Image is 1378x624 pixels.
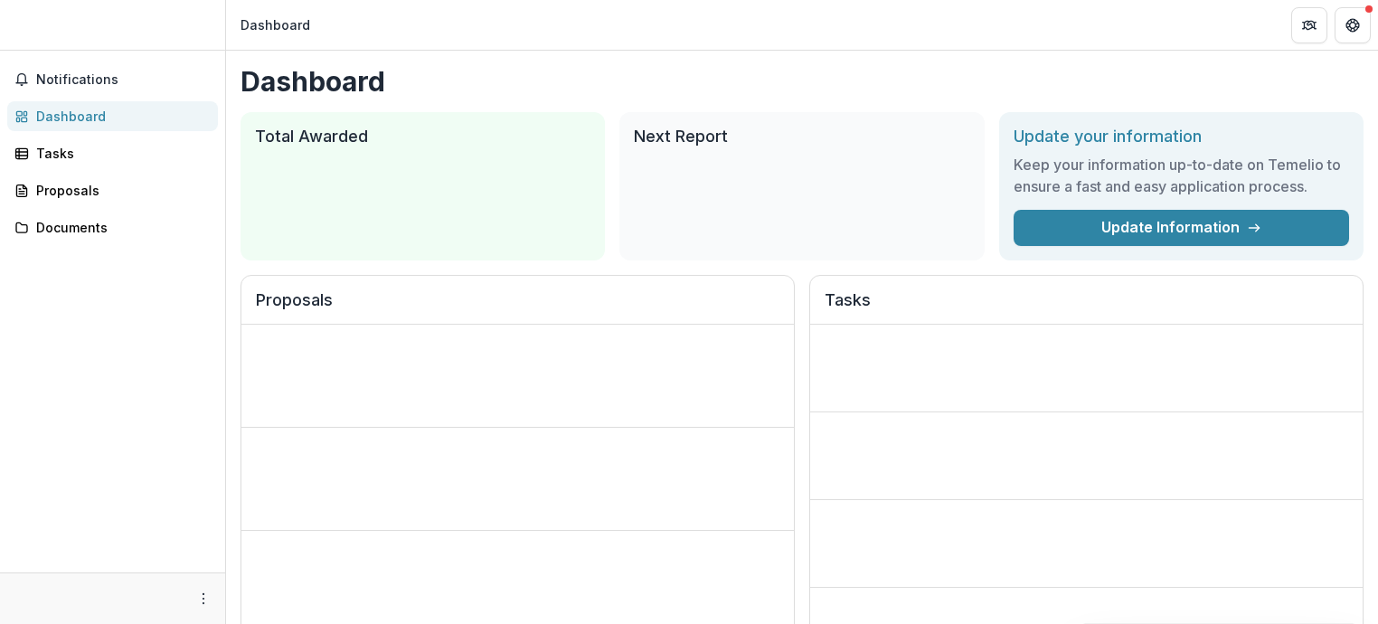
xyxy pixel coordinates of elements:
a: Dashboard [7,101,218,131]
button: More [193,588,214,610]
div: Dashboard [36,107,203,126]
h2: Next Report [634,127,969,147]
h2: Update your information [1014,127,1349,147]
div: Dashboard [241,15,310,34]
div: Documents [36,218,203,237]
button: Get Help [1335,7,1371,43]
h2: Proposals [256,290,779,325]
h2: Tasks [825,290,1348,325]
nav: breadcrumb [233,12,317,38]
a: Documents [7,213,218,242]
a: Proposals [7,175,218,205]
div: Proposals [36,181,203,200]
button: Partners [1291,7,1327,43]
button: Notifications [7,65,218,94]
span: Notifications [36,72,211,88]
a: Tasks [7,138,218,168]
h3: Keep your information up-to-date on Temelio to ensure a fast and easy application process. [1014,154,1349,197]
h2: Total Awarded [255,127,590,147]
a: Update Information [1014,210,1349,246]
div: Tasks [36,144,203,163]
h1: Dashboard [241,65,1364,98]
